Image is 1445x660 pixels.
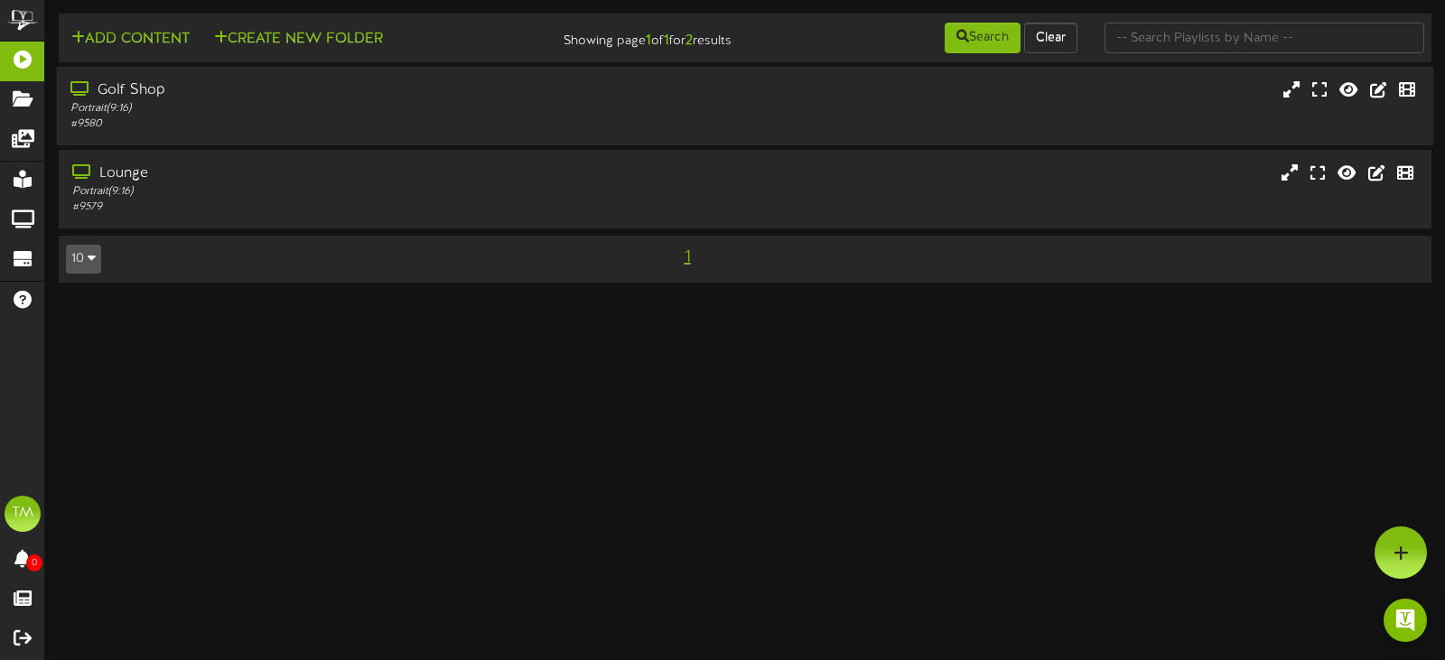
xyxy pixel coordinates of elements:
strong: 1 [664,33,669,49]
div: # 9579 [72,200,617,215]
span: 1 [680,247,695,267]
button: Search [945,23,1021,53]
button: Clear [1024,23,1077,53]
div: Portrait ( 9:16 ) [70,101,617,116]
button: 10 [66,245,101,274]
div: Open Intercom Messenger [1384,599,1427,642]
strong: 2 [685,33,693,49]
div: Portrait ( 9:16 ) [72,184,617,200]
div: # 9580 [70,116,617,132]
div: Golf Shop [70,80,617,101]
button: Create New Folder [209,28,388,51]
span: 0 [26,554,42,572]
div: Showing page of for results [514,21,745,51]
button: Add Content [66,28,195,51]
strong: 1 [646,33,651,49]
input: -- Search Playlists by Name -- [1105,23,1424,53]
div: Lounge [72,163,617,184]
div: TM [5,496,41,532]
